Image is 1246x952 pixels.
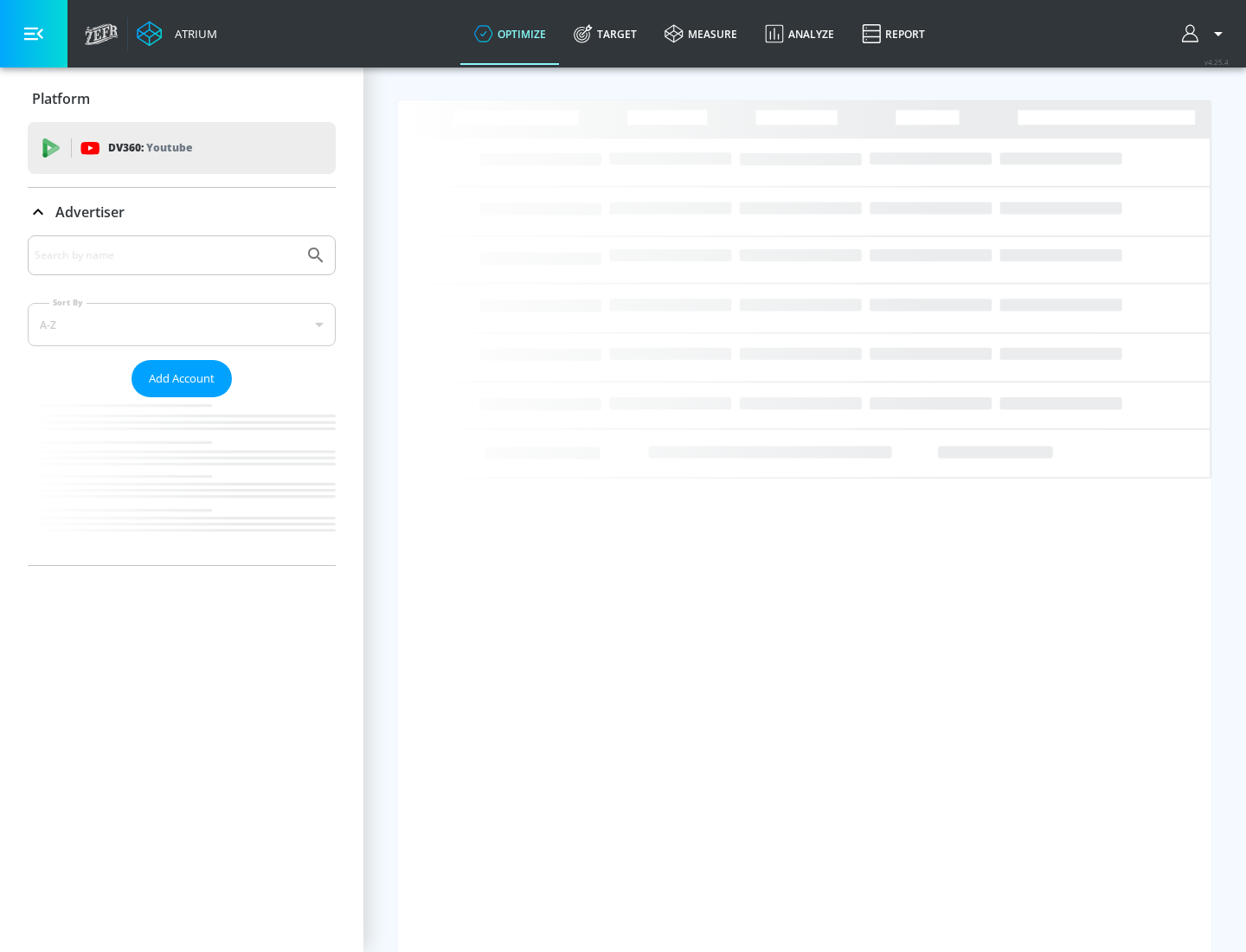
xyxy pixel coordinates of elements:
[560,3,651,65] a: Target
[146,138,192,157] p: Youtube
[55,203,125,222] p: Advertiser
[28,303,336,346] div: A-Z
[460,3,560,65] a: optimize
[137,21,217,47] a: Atrium
[651,3,751,65] a: measure
[28,235,336,565] div: Advertiser
[848,3,939,65] a: Report
[168,26,217,42] div: Atrium
[751,3,848,65] a: Analyze
[35,244,297,267] input: Search by name
[28,188,336,236] div: Advertiser
[1204,57,1229,67] span: v 4.25.4
[32,89,90,108] p: Platform
[108,138,192,158] p: DV360:
[28,122,336,174] div: DV360: Youtube
[28,74,336,123] div: Platform
[49,297,87,308] label: Sort By
[132,360,232,397] button: Add Account
[28,397,336,565] nav: list of Advertiser
[149,369,215,389] span: Add Account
